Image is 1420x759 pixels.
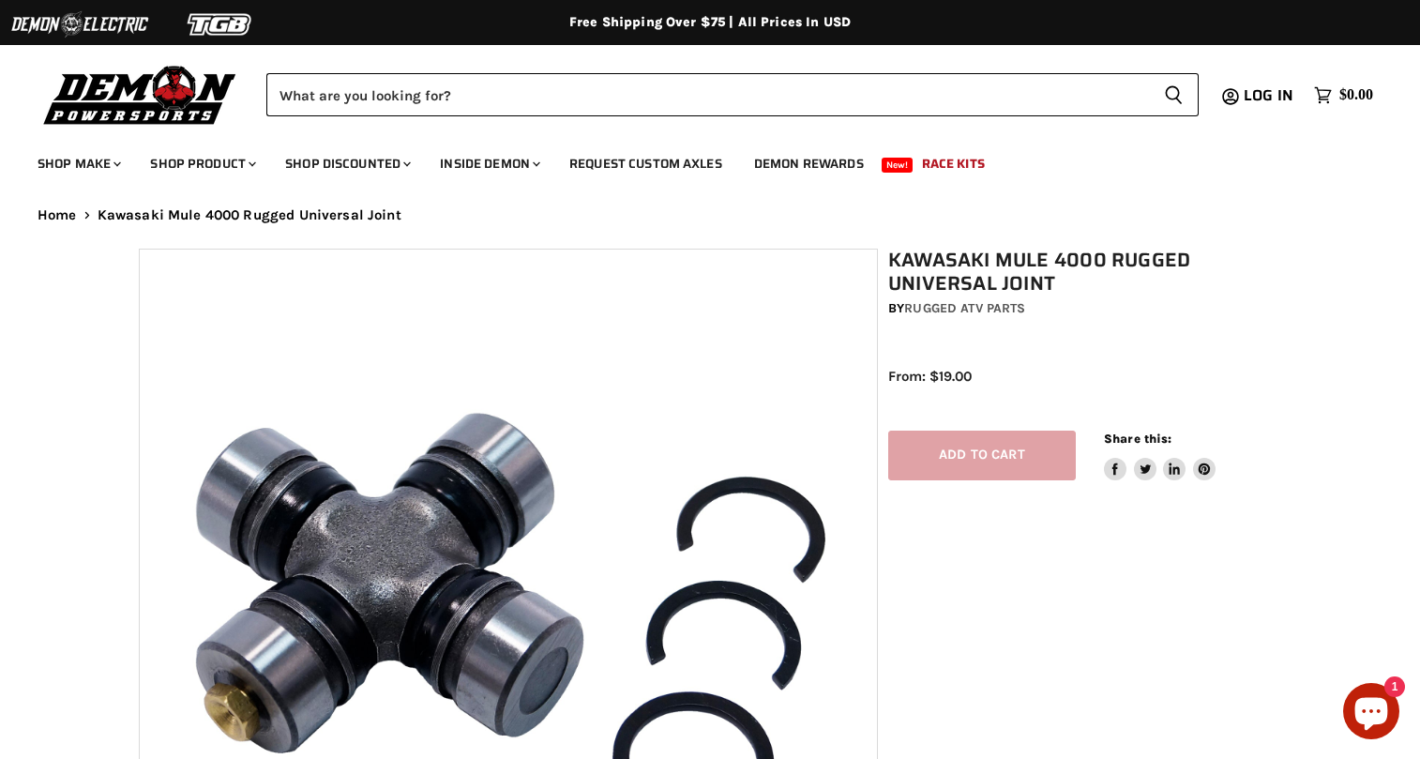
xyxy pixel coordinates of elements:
[9,7,150,42] img: Demon Electric Logo 2
[1104,432,1171,446] span: Share this:
[271,144,422,183] a: Shop Discounted
[150,7,291,42] img: TGB Logo 2
[888,368,972,385] span: From: $19.00
[426,144,551,183] a: Inside Demon
[882,158,914,173] span: New!
[1305,82,1382,109] a: $0.00
[266,73,1149,116] input: Search
[1149,73,1199,116] button: Search
[1235,87,1305,104] a: Log in
[740,144,878,183] a: Demon Rewards
[1337,683,1405,744] inbox-online-store-chat: Shopify online store chat
[266,73,1199,116] form: Product
[888,249,1292,296] h1: Kawasaki Mule 4000 Rugged Universal Joint
[1104,431,1216,480] aside: Share this:
[555,144,736,183] a: Request Custom Axles
[904,300,1025,316] a: Rugged ATV Parts
[38,207,77,223] a: Home
[38,61,243,128] img: Demon Powersports
[98,207,401,223] span: Kawasaki Mule 4000 Rugged Universal Joint
[136,144,267,183] a: Shop Product
[888,298,1292,319] div: by
[1244,83,1293,107] span: Log in
[1339,86,1373,104] span: $0.00
[23,137,1368,183] ul: Main menu
[908,144,999,183] a: Race Kits
[23,144,132,183] a: Shop Make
